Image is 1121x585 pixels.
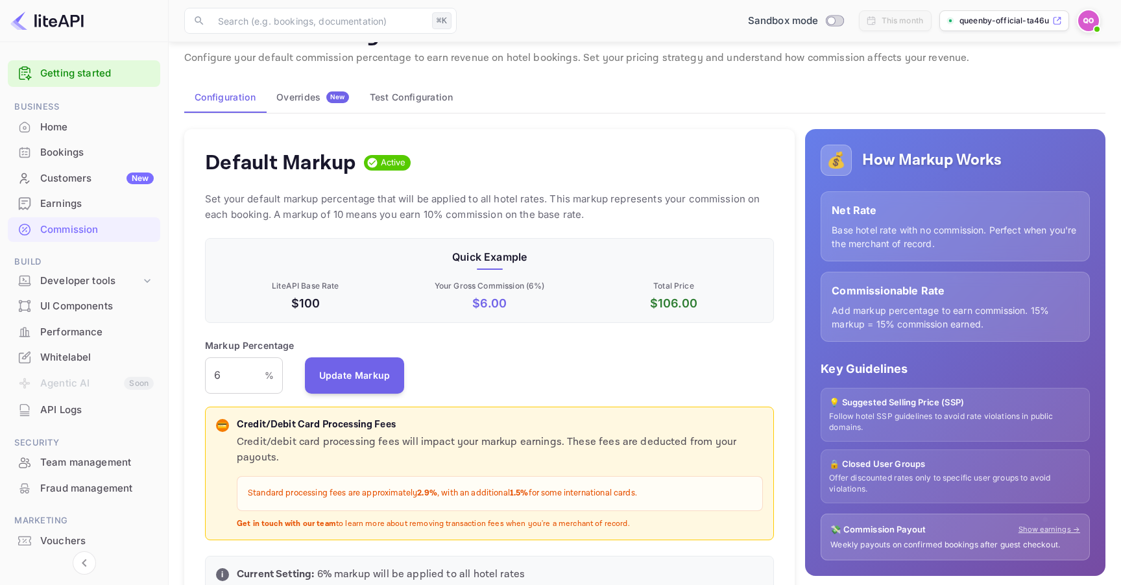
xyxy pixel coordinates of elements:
[210,8,427,34] input: Search (e.g. bookings, documentation)
[40,299,154,314] div: UI Components
[265,368,274,382] p: %
[8,115,160,140] div: Home
[10,10,84,31] img: LiteAPI logo
[8,514,160,528] span: Marketing
[127,173,154,184] div: New
[205,339,295,352] p: Markup Percentage
[8,345,160,370] div: Whitelabel
[8,529,160,553] a: Vouchers
[184,22,1105,48] p: Commission Management
[832,283,1079,298] p: Commissionable Rate
[510,488,529,499] strong: 1.5%
[8,166,160,191] div: CustomersNew
[8,450,160,474] a: Team management
[40,455,154,470] div: Team management
[237,519,763,530] p: to learn more about removing transaction fees when you're a merchant of record.
[882,15,924,27] div: This month
[276,91,349,103] div: Overrides
[8,294,160,318] a: UI Components
[829,458,1081,471] p: 🔒 Closed User Groups
[417,488,437,499] strong: 2.9%
[400,280,579,292] p: Your Gross Commission ( 6 %)
[400,294,579,312] p: $ 6.00
[205,357,265,394] input: 0
[8,255,160,269] span: Build
[237,519,336,529] strong: Get in touch with our team
[8,476,160,500] a: Fraud management
[832,202,1079,218] p: Net Rate
[216,280,395,292] p: LiteAPI Base Rate
[237,418,763,433] p: Credit/Debit Card Processing Fees
[8,294,160,319] div: UI Components
[73,551,96,575] button: Collapse navigation
[1019,524,1080,535] a: Show earnings →
[8,345,160,369] a: Whitelabel
[205,191,774,222] p: Set your default markup percentage that will be applied to all hotel rates. This markup represent...
[830,540,1080,551] p: Weekly payouts on confirmed bookings after guest checkout.
[8,140,160,164] a: Bookings
[8,320,160,344] a: Performance
[8,529,160,554] div: Vouchers
[821,360,1090,377] p: Key Guidelines
[248,487,752,500] p: Standard processing fees are approximately , with an additional for some international cards.
[862,150,1002,171] h5: How Markup Works
[1078,10,1099,31] img: Queenby Official
[40,481,154,496] div: Fraud management
[216,294,395,312] p: $100
[205,150,356,176] h4: Default Markup
[829,396,1081,409] p: 💡 Suggested Selling Price (SSP)
[8,217,160,241] a: Commission
[40,403,154,418] div: API Logs
[8,270,160,292] div: Developer tools
[40,66,154,81] a: Getting started
[40,120,154,135] div: Home
[326,93,349,101] span: New
[826,149,846,172] p: 💰
[8,166,160,190] a: CustomersNew
[184,82,266,113] button: Configuration
[40,350,154,365] div: Whitelabel
[8,476,160,501] div: Fraud management
[585,294,764,312] p: $ 106.00
[748,14,819,29] span: Sandbox mode
[8,320,160,345] div: Performance
[8,140,160,165] div: Bookings
[8,398,160,422] a: API Logs
[40,274,141,289] div: Developer tools
[432,12,452,29] div: ⌘K
[8,191,160,215] a: Earnings
[221,569,223,580] p: i
[40,222,154,237] div: Commission
[8,60,160,87] div: Getting started
[40,197,154,211] div: Earnings
[8,450,160,475] div: Team management
[359,82,463,113] button: Test Configuration
[40,145,154,160] div: Bookings
[237,567,314,581] strong: Current Setting:
[216,249,763,265] p: Quick Example
[959,15,1050,27] p: queenby-official-ta46u...
[585,280,764,292] p: Total Price
[8,398,160,423] div: API Logs
[8,115,160,139] a: Home
[8,100,160,114] span: Business
[8,191,160,217] div: Earnings
[832,223,1079,250] p: Base hotel rate with no commission. Perfect when you're the merchant of record.
[40,171,154,186] div: Customers
[829,473,1081,495] p: Offer discounted rates only to specific user groups to avoid violations.
[217,420,227,431] p: 💳
[832,304,1079,331] p: Add markup percentage to earn commission. 15% markup = 15% commission earned.
[8,217,160,243] div: Commission
[40,325,154,340] div: Performance
[40,534,154,549] div: Vouchers
[8,436,160,450] span: Security
[830,523,926,536] p: 💸 Commission Payout
[743,14,849,29] div: Switch to Production mode
[829,411,1081,433] p: Follow hotel SSP guidelines to avoid rate violations in public domains.
[305,357,405,394] button: Update Markup
[184,51,1105,66] p: Configure your default commission percentage to earn revenue on hotel bookings. Set your pricing ...
[376,156,411,169] span: Active
[237,435,763,466] p: Credit/debit card processing fees will impact your markup earnings. These fees are deducted from ...
[237,567,763,582] p: 6 % markup will be applied to all hotel rates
